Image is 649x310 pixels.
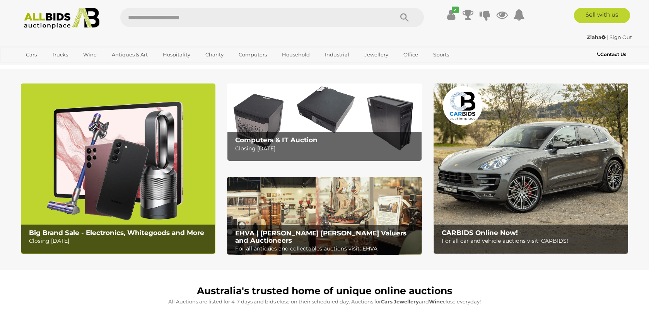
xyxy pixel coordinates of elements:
[158,48,195,61] a: Hospitality
[359,48,393,61] a: Jewellery
[385,8,424,27] button: Search
[434,83,628,254] a: CARBIDS Online Now! CARBIDS Online Now! For all car and vehicle auctions visit: CARBIDS!
[21,48,42,61] a: Cars
[235,229,406,244] b: EHVA | [PERSON_NAME] [PERSON_NAME] Valuers and Auctioneers
[25,297,624,306] p: All Auctions are listed for 4-7 days and bids close on their scheduled day. Auctions for , and cl...
[429,298,443,305] strong: Wine
[107,48,153,61] a: Antiques & Art
[434,83,628,254] img: CARBIDS Online Now!
[25,286,624,296] h1: Australia's trusted home of unique online auctions
[610,34,632,40] a: Sign Out
[428,48,454,61] a: Sports
[235,144,417,153] p: Closing [DATE]
[29,236,211,246] p: Closing [DATE]
[21,61,86,74] a: [GEOGRAPHIC_DATA]
[442,229,518,237] b: CARBIDS Online Now!
[20,8,104,29] img: Allbids.com.au
[597,51,626,57] b: Contact Us
[381,298,393,305] strong: Cars
[227,177,422,255] img: EHVA | Evans Hastings Valuers and Auctioneers
[234,48,272,61] a: Computers
[597,50,628,59] a: Contact Us
[78,48,102,61] a: Wine
[574,8,630,23] a: Sell with us
[394,298,419,305] strong: Jewellery
[607,34,608,40] span: |
[47,48,73,61] a: Trucks
[227,83,422,161] img: Computers & IT Auction
[452,7,459,13] i: ✔
[29,229,204,237] b: Big Brand Sale - Electronics, Whitegoods and More
[235,136,318,144] b: Computers & IT Auction
[320,48,354,61] a: Industrial
[277,48,315,61] a: Household
[21,83,215,254] a: Big Brand Sale - Electronics, Whitegoods and More Big Brand Sale - Electronics, Whitegoods and Mo...
[227,83,422,161] a: Computers & IT Auction Computers & IT Auction Closing [DATE]
[442,236,624,246] p: For all car and vehicle auctions visit: CARBIDS!
[21,83,215,254] img: Big Brand Sale - Electronics, Whitegoods and More
[587,34,606,40] strong: Ziaha
[235,244,417,254] p: For all antiques and collectables auctions visit: EHVA
[398,48,423,61] a: Office
[445,8,457,22] a: ✔
[587,34,607,40] a: Ziaha
[200,48,229,61] a: Charity
[227,177,422,255] a: EHVA | Evans Hastings Valuers and Auctioneers EHVA | [PERSON_NAME] [PERSON_NAME] Valuers and Auct...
